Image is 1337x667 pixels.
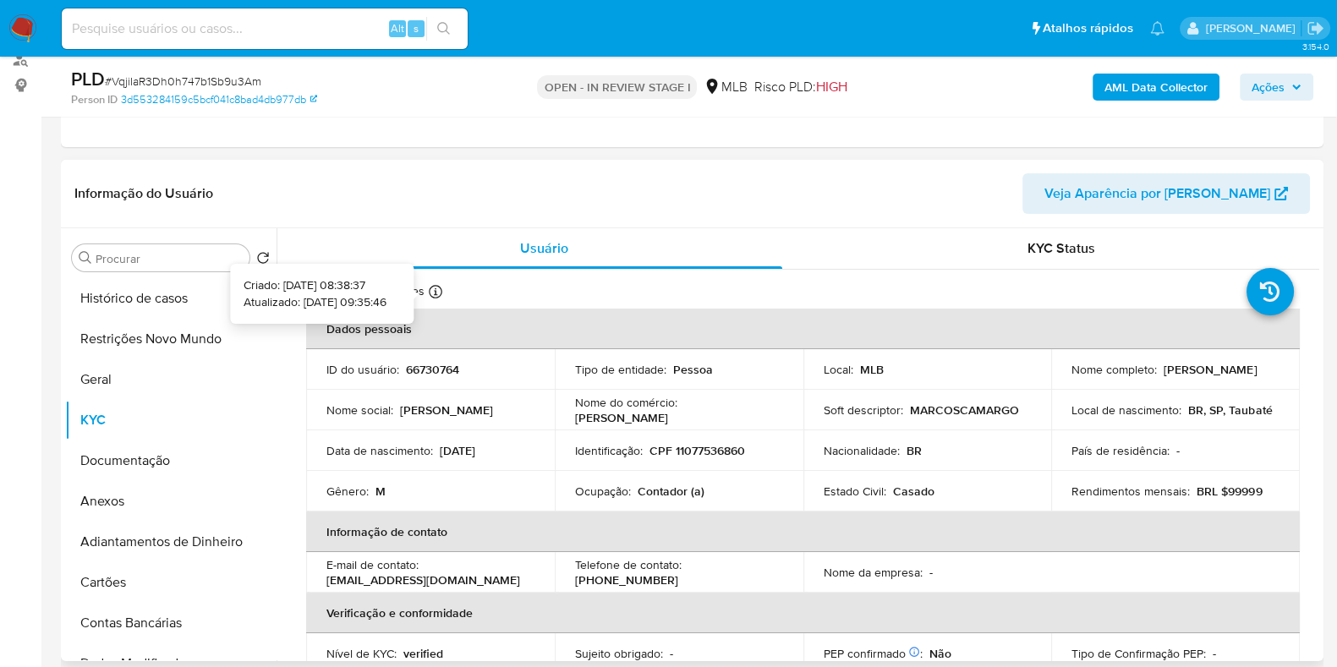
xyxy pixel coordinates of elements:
[575,557,682,572] p: Telefone de contato :
[244,293,386,310] p: Atualizado: [DATE] 09:35:46
[907,443,922,458] p: BR
[326,362,399,377] p: ID do usuário :
[860,362,884,377] p: MLB
[824,565,923,580] p: Nome da empresa :
[65,562,277,603] button: Cartões
[74,185,213,202] h1: Informação do Usuário
[1197,484,1262,499] p: BRL $99999
[537,75,697,99] p: OPEN - IN REVIEW STAGE I
[1240,74,1313,101] button: Ações
[65,278,277,319] button: Histórico de casos
[326,557,419,572] p: E-mail de contato :
[1307,19,1324,37] a: Sair
[575,362,666,377] p: Tipo de entidade :
[306,593,1300,633] th: Verificação e conformidade
[815,77,847,96] span: HIGH
[1104,74,1208,101] b: AML Data Collector
[1071,646,1206,661] p: Tipo de Confirmação PEP :
[1043,19,1133,37] span: Atalhos rápidos
[1093,74,1219,101] button: AML Data Collector
[1176,443,1180,458] p: -
[893,484,934,499] p: Casado
[65,359,277,400] button: Geral
[910,402,1019,418] p: MARCOSCAMARGO
[1150,21,1164,36] a: Notificações
[1071,362,1157,377] p: Nome completo :
[1044,173,1270,214] span: Veja Aparência por [PERSON_NAME]
[121,92,317,107] a: 3d553284159c5bcf041c8bad4db977db
[406,362,459,377] p: 66730764
[1252,74,1285,101] span: Ações
[575,484,631,499] p: Ocupação :
[753,78,847,96] span: Risco PLD:
[1188,402,1272,418] p: BR, SP, Taubaté
[391,20,404,36] span: Alt
[256,251,270,270] button: Retornar ao pedido padrão
[426,17,461,41] button: search-icon
[326,646,397,661] p: Nível de KYC :
[1071,484,1190,499] p: Rendimentos mensais :
[65,603,277,643] button: Contas Bancárias
[306,309,1300,349] th: Dados pessoais
[65,522,277,562] button: Adiantamentos de Dinheiro
[670,646,673,661] p: -
[105,73,261,90] span: # VqjiIaR3Dh0h747b1Sb9u3Am
[414,20,419,36] span: s
[520,238,568,258] span: Usuário
[575,395,677,410] p: Nome do comércio :
[1071,443,1170,458] p: País de residência :
[326,484,369,499] p: Gênero :
[575,572,678,588] p: [PHONE_NUMBER]
[1205,20,1301,36] p: danilo.toledo@mercadolivre.com
[65,440,277,481] button: Documentação
[440,443,475,458] p: [DATE]
[403,646,443,661] p: verified
[62,18,468,40] input: Pesquise usuários ou casos...
[1164,362,1257,377] p: [PERSON_NAME]
[638,484,704,499] p: Contador (a)
[575,646,663,661] p: Sujeito obrigado :
[824,362,853,377] p: Local :
[824,484,886,499] p: Estado Civil :
[326,443,433,458] p: Data de nascimento :
[824,646,923,661] p: PEP confirmado :
[326,402,393,418] p: Nome social :
[71,65,105,92] b: PLD
[65,400,277,440] button: KYC
[244,277,386,294] p: Criado: [DATE] 08:38:37
[1027,238,1095,258] span: KYC Status
[704,78,747,96] div: MLB
[65,481,277,522] button: Anexos
[1022,173,1310,214] button: Veja Aparência por [PERSON_NAME]
[575,443,643,458] p: Identificação :
[824,402,903,418] p: Soft descriptor :
[96,251,243,266] input: Procurar
[1071,402,1181,418] p: Local de nascimento :
[824,443,900,458] p: Nacionalidade :
[400,402,493,418] p: [PERSON_NAME]
[71,92,118,107] b: Person ID
[1301,40,1329,53] span: 3.154.0
[326,572,520,588] p: [EMAIL_ADDRESS][DOMAIN_NAME]
[649,443,745,458] p: CPF 11077536860
[575,410,668,425] p: [PERSON_NAME]
[929,646,951,661] p: Não
[375,484,386,499] p: M
[929,565,933,580] p: -
[65,319,277,359] button: Restrições Novo Mundo
[673,362,713,377] p: Pessoa
[79,251,92,265] button: Procurar
[306,511,1300,552] th: Informação de contato
[1213,646,1216,661] p: -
